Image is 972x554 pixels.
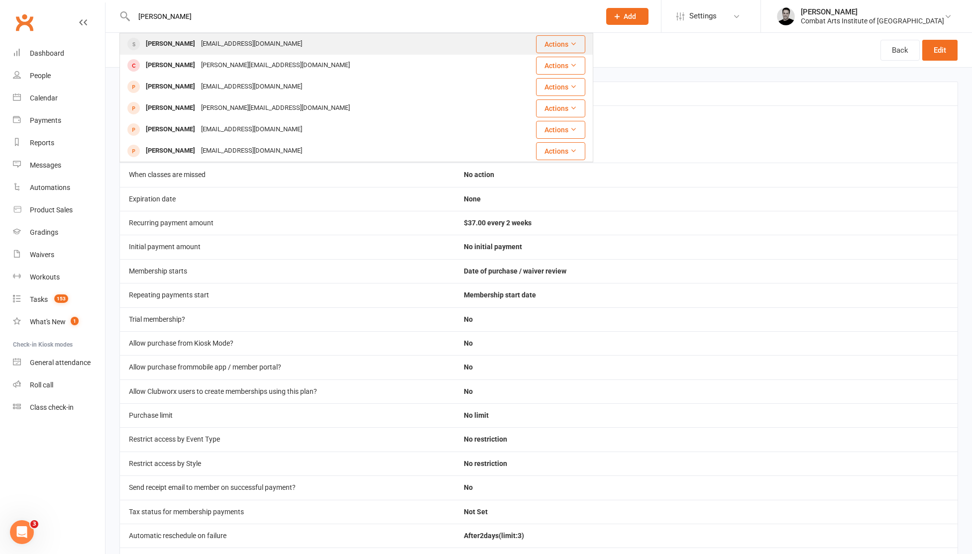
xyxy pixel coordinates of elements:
[536,57,585,75] button: Actions
[455,379,958,403] td: No
[455,163,958,186] td: No action
[455,211,958,235] td: $37.00 every 2 weeks
[536,121,585,139] button: Actions
[120,475,455,499] td: Send receipt email to member on successful payment?
[455,283,958,307] td: Membership start date
[120,427,455,451] td: Restrict access by Event Type
[13,87,105,109] a: Calendar
[198,122,305,137] div: [EMAIL_ADDRESS][DOMAIN_NAME]
[30,228,58,236] div: Gradings
[120,452,455,475] td: Restrict access by Style
[801,7,944,16] div: [PERSON_NAME]
[455,355,958,379] td: No
[71,317,79,325] span: 1
[30,116,61,124] div: Payments
[30,161,61,169] div: Messages
[13,311,105,333] a: What's New1
[30,318,66,326] div: What's New
[120,379,455,403] td: Allow Clubworx users to create memberships using this plan?
[120,163,455,186] td: When classes are missed
[198,144,305,158] div: [EMAIL_ADDRESS][DOMAIN_NAME]
[13,132,105,154] a: Reports
[464,532,524,540] span: After 2 days
[120,211,455,235] td: Recurring payment amount
[120,500,455,524] td: Tax status for membership payments
[143,101,198,115] div: [PERSON_NAME]
[54,294,68,303] span: 153
[464,121,949,147] li: 2 class(es)
[120,331,455,355] td: Allow purchase from Kiosk Mode?
[131,9,593,23] input: Search...
[30,94,58,102] div: Calendar
[455,452,958,475] td: No restriction
[120,524,455,548] td: Automatic reschedule on failure
[198,101,353,115] div: [PERSON_NAME][EMAIL_ADDRESS][DOMAIN_NAME]
[776,6,796,26] img: thumb_image1715648137.png
[10,520,34,544] iframe: Intercom live chat
[455,427,958,451] td: No restriction
[143,58,198,73] div: [PERSON_NAME]
[13,396,105,419] a: Class kiosk mode
[198,58,353,73] div: [PERSON_NAME][EMAIL_ADDRESS][DOMAIN_NAME]
[198,37,305,51] div: [EMAIL_ADDRESS][DOMAIN_NAME]
[120,283,455,307] td: Repeating payments start
[922,40,958,61] a: Edit
[13,221,105,244] a: Gradings
[455,235,958,259] td: No initial payment
[455,475,958,499] td: No
[624,12,636,20] span: Add
[455,403,958,427] td: No limit
[198,80,305,94] div: [EMAIL_ADDRESS][DOMAIN_NAME]
[30,295,48,303] div: Tasks
[30,520,38,528] span: 3
[120,307,455,331] td: Trial membership?
[455,259,958,283] td: Date of purchase / waiver review
[13,352,105,374] a: General attendance kiosk mode
[880,40,920,61] a: Back
[13,374,105,396] a: Roll call
[143,122,198,137] div: [PERSON_NAME]
[106,33,336,67] h1: Membership plan: FIFO 1/1 Membership 2025
[13,199,105,221] a: Product Sales
[30,273,60,281] div: Workouts
[606,8,648,25] button: Add
[455,187,958,211] td: None
[13,109,105,132] a: Payments
[13,288,105,311] a: Tasks 153
[536,142,585,160] button: Actions
[499,532,524,540] span: (limit: 3 )
[143,37,198,51] div: [PERSON_NAME]
[30,381,53,389] div: Roll call
[120,187,455,211] td: Expiration date
[13,154,105,177] a: Messages
[455,331,958,355] td: No
[30,251,54,259] div: Waivers
[30,72,51,80] div: People
[120,403,455,427] td: Purchase limit
[143,80,198,94] div: [PERSON_NAME]
[30,403,74,411] div: Class check-in
[30,139,54,147] div: Reports
[536,35,585,53] button: Actions
[30,184,70,191] div: Automations
[30,49,64,57] div: Dashboard
[120,259,455,283] td: Membership starts
[120,235,455,259] td: Initial payment amount
[455,82,958,105] td: Adult
[455,500,958,524] td: Not Set
[30,206,73,214] div: Product Sales
[689,5,717,27] span: Settings
[12,10,37,35] a: Clubworx
[143,144,198,158] div: [PERSON_NAME]
[464,136,949,147] p: every 2 week(s)
[13,266,105,288] a: Workouts
[13,42,105,65] a: Dashboard
[455,307,958,331] td: No
[13,244,105,266] a: Waivers
[801,16,944,25] div: Combat Arts Institute of [GEOGRAPHIC_DATA]
[536,78,585,96] button: Actions
[536,99,585,117] button: Actions
[30,359,91,367] div: General attendance
[120,355,455,379] td: Allow purchase from mobile app / member portal ?
[13,177,105,199] a: Automations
